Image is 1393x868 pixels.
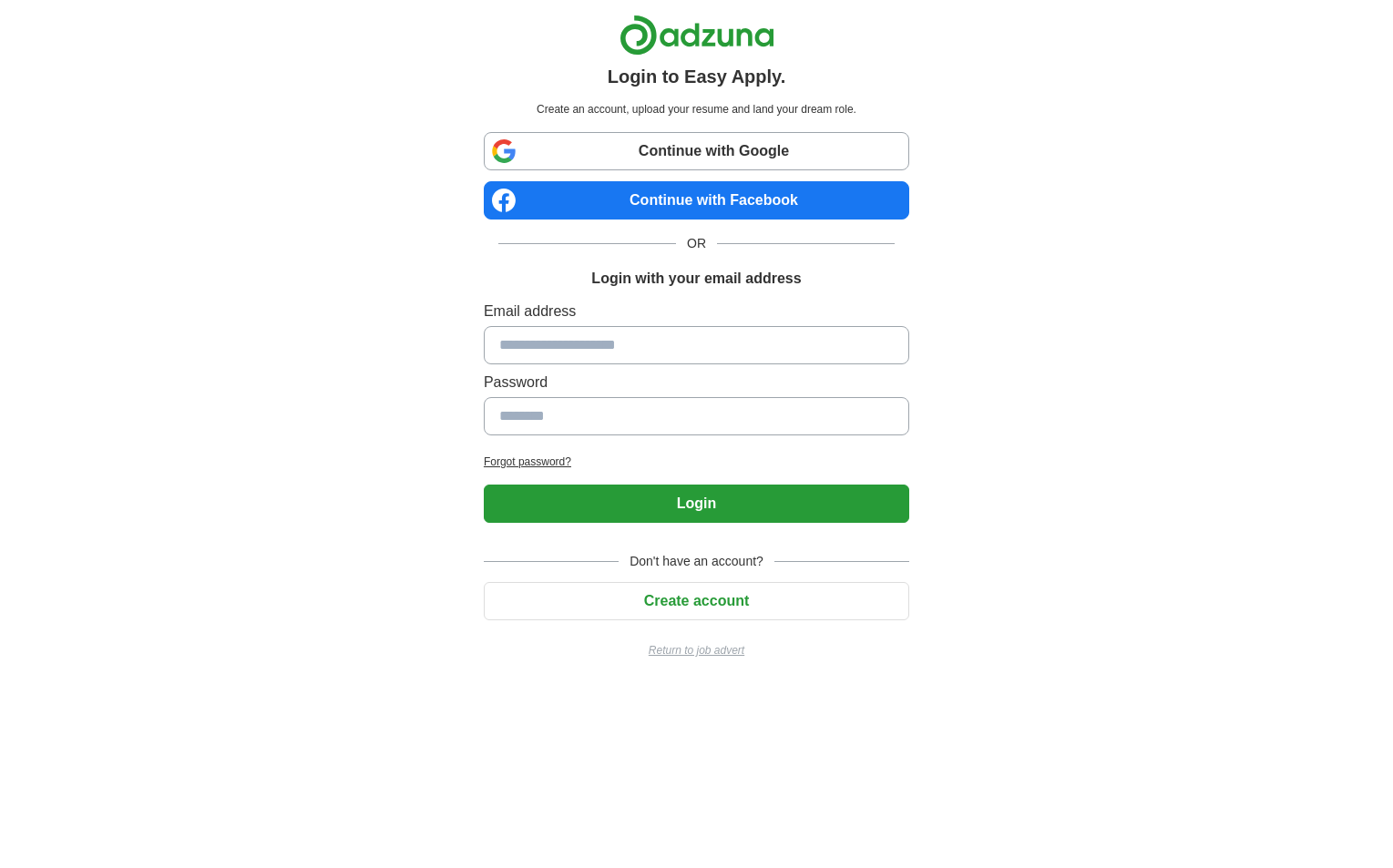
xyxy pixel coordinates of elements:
[619,552,774,571] span: Don't have an account?
[620,15,774,56] img: Adzuna logo
[484,132,909,170] a: Continue with Google
[484,582,909,620] button: Create account
[484,642,909,659] a: Return to job advert
[676,234,717,253] span: OR
[484,181,909,220] a: Continue with Facebook
[608,63,786,90] h1: Login to Easy Apply.
[591,268,801,290] h1: Login with your email address
[484,454,909,470] a: Forgot password?
[487,101,906,117] p: Create an account, upload your resume and land your dream role.
[484,301,909,322] label: Email address
[484,593,909,608] a: Create account
[484,372,909,393] label: Password
[484,485,909,523] button: Login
